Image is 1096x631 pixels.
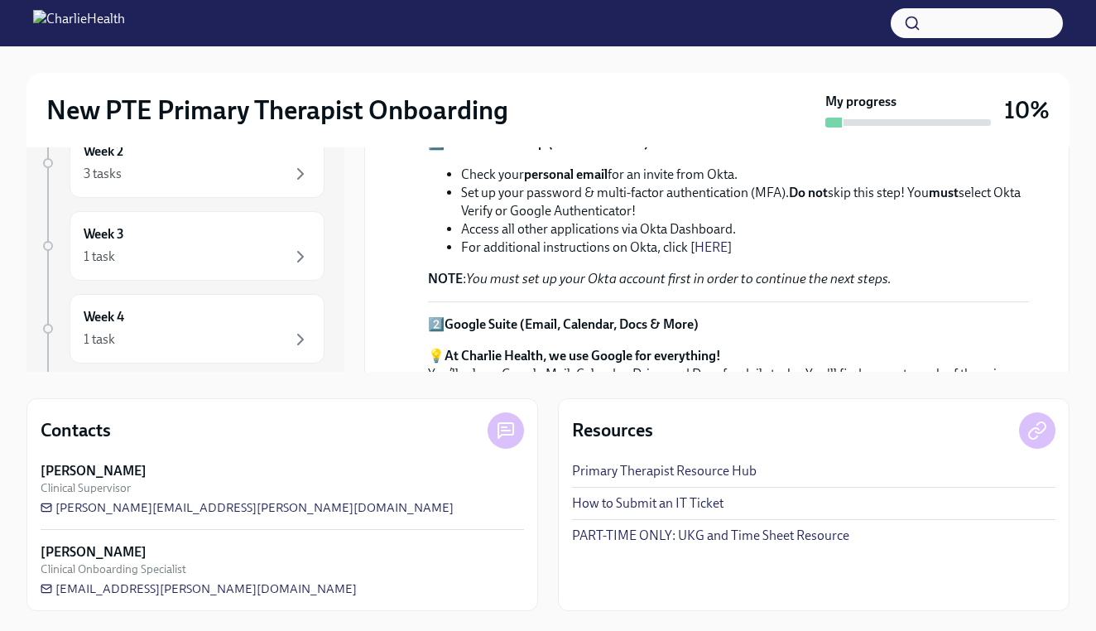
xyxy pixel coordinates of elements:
[929,185,959,200] strong: must
[428,270,1029,288] p: :
[445,316,699,332] strong: Google Suite (Email, Calendar, Docs & More)
[84,165,122,183] div: 3 tasks
[428,347,1029,402] p: 💡 You’ll rely on Google Mail, Calendar, Drive, and Docs for daily tasks. You'll find access to ea...
[84,330,115,349] div: 1 task
[41,480,131,496] span: Clinical Supervisor
[695,239,728,255] a: HERE
[41,418,111,443] h4: Contacts
[789,185,828,200] strong: Do not
[445,348,721,364] strong: At Charlie Health, we use Google for everything!
[466,271,892,287] em: You must set up your Okta account first in order to continue the next steps.
[41,499,454,516] a: [PERSON_NAME][EMAIL_ADDRESS][PERSON_NAME][DOMAIN_NAME]
[524,166,608,182] strong: personal email
[572,494,723,513] a: How to Submit an IT Ticket
[461,238,1029,257] li: For additional instructions on Okta, click [ ]
[41,580,357,597] a: [EMAIL_ADDRESS][PERSON_NAME][DOMAIN_NAME]
[84,142,123,161] h6: Week 2
[1004,95,1050,125] h3: 10%
[33,10,125,36] img: CharlieHealth
[825,93,897,111] strong: My progress
[41,462,147,480] strong: [PERSON_NAME]
[572,418,653,443] h4: Resources
[41,543,147,561] strong: [PERSON_NAME]
[84,308,124,326] h6: Week 4
[40,294,324,364] a: Week 41 task
[40,128,324,198] a: Week 23 tasks
[461,220,1029,238] li: Access all other applications via Okta Dashboard.
[461,166,1029,184] li: Check your for an invite from Okta.
[46,94,508,127] h2: New PTE Primary Therapist Onboarding
[461,184,1029,220] li: Set up your password & multi-factor authentication (MFA). skip this step! You select Okta Verify ...
[572,527,849,545] a: PART-TIME ONLY: UKG and Time Sheet Resource
[84,248,115,266] div: 1 task
[84,225,124,243] h6: Week 3
[572,462,757,480] a: Primary Therapist Resource Hub
[40,211,324,281] a: Week 31 task
[428,315,1029,334] p: 2️⃣
[428,271,463,287] strong: NOTE
[41,561,186,577] span: Clinical Onboarding Specialist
